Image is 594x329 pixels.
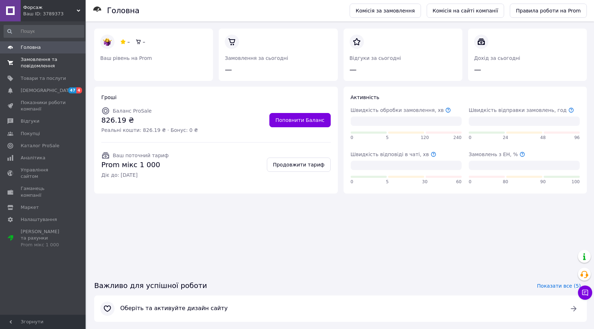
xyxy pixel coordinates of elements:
span: 80 [503,179,508,185]
span: Головна [21,44,41,51]
a: Поповнити Баланс [269,113,331,127]
span: Prom мікс 1 000 [101,160,169,170]
span: – [127,39,130,45]
span: Реальні кошти: 826.19 ₴ · Бонус: 0 ₴ [101,127,198,134]
span: Гаманець компанії [21,185,66,198]
button: Чат з покупцем [578,286,592,300]
a: Правила роботи на Prom [510,4,587,18]
span: Баланс ProSale [113,108,152,114]
span: Швидкість відправки замовлень, год [469,107,574,113]
span: Відгуки [21,118,39,124]
a: Комісія за замовлення [350,4,421,18]
span: Показники роботи компанії [21,99,66,112]
span: Налаштування [21,216,57,223]
span: Аналітика [21,155,45,161]
span: 24 [503,135,508,141]
a: Продовжити тариф [267,158,331,172]
span: Замовлень з ЕН, % [469,151,525,157]
span: 4 [76,87,82,93]
span: 100 [572,179,580,185]
span: 47 [68,87,76,93]
span: Оберіть та активуйте дизайн сайту [120,304,561,313]
span: 90 [540,179,545,185]
span: Важливо для успішної роботи [94,281,207,291]
span: 30 [422,179,427,185]
div: Prom мікс 1 000 [21,242,66,248]
div: Ваш ID: 3789373 [23,11,86,17]
span: Швидкість відповіді в чаті, хв [351,151,436,157]
span: 48 [540,135,545,141]
a: Оберіть та активуйте дизайн сайту [94,295,587,322]
span: Маркет [21,204,39,211]
span: Швидкість обробки замовлення, хв [351,107,451,113]
span: 5 [386,135,389,141]
span: [DEMOGRAPHIC_DATA] [21,87,73,94]
span: 96 [574,135,580,141]
span: 120 [421,135,429,141]
span: Товари та послуги [21,75,66,82]
span: Гроші [101,94,117,100]
span: 826.19 ₴ [101,115,198,125]
span: Управління сайтом [21,167,66,180]
span: 5 [386,179,389,185]
span: 240 [453,135,462,141]
span: [PERSON_NAME] та рахунки [21,228,66,248]
span: 0 [469,179,472,185]
span: Каталог ProSale [21,143,59,149]
h1: Головна [107,6,139,15]
span: Замовлення та повідомлення [21,56,66,69]
span: Діє до: [DATE] [101,171,169,179]
a: Комісія на сайті компанії [427,4,504,18]
span: 0 [351,135,354,141]
span: Показати все (5) [537,282,581,289]
span: Активність [351,94,380,100]
input: Пошук [4,25,84,38]
span: 60 [456,179,461,185]
span: 0 [469,135,472,141]
span: – [143,39,145,45]
span: Форсаж [23,4,77,11]
span: Покупці [21,130,40,137]
span: Ваш поточний тариф [113,153,169,158]
span: 0 [351,179,354,185]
